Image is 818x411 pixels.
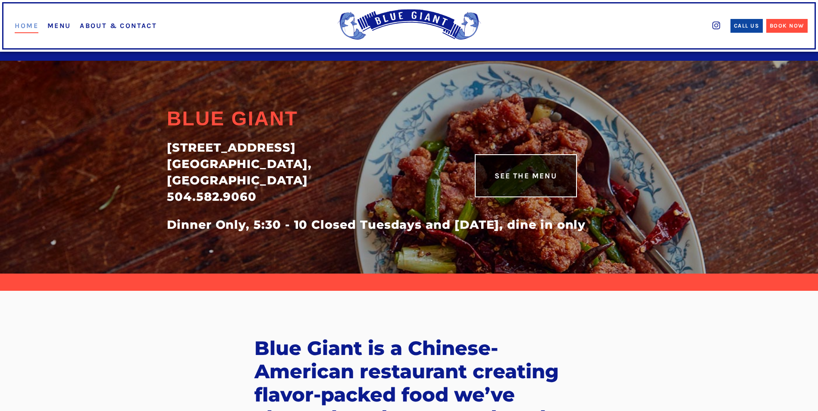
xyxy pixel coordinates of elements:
[334,9,484,43] img: Blue Giant Logo
[167,217,454,233] div: Dinner Only, 5:30 - 10 Closed Tuesdays and [DATE], dine in only
[167,140,454,205] div: [STREET_ADDRESS] [GEOGRAPHIC_DATA], [GEOGRAPHIC_DATA] 504.582.9060
[47,22,71,30] a: Menu
[766,19,808,33] a: Book Now
[80,22,157,30] a: About & Contact
[167,107,454,134] h2: Blue Giant
[770,22,804,30] div: Book Now
[495,170,557,181] div: See The Menu
[475,154,577,197] a: See The Menu
[730,19,763,33] a: Call Us
[712,22,720,29] img: instagram
[15,22,38,33] a: Home
[734,22,759,30] div: Call Us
